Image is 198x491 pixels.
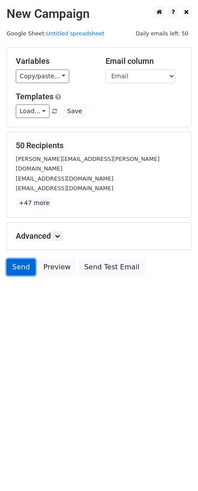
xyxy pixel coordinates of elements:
h5: Variables [16,56,92,66]
h5: Email column [106,56,182,66]
small: Google Sheet: [7,30,105,37]
a: Preview [38,259,76,275]
a: Copy/paste... [16,70,69,83]
small: [EMAIL_ADDRESS][DOMAIN_NAME] [16,175,113,182]
h5: Advanced [16,231,182,241]
small: [EMAIL_ADDRESS][DOMAIN_NAME] [16,185,113,192]
a: Daily emails left: 50 [133,30,191,37]
a: Load... [16,104,49,118]
a: Send [7,259,35,275]
a: Untitled spreadsheet [46,30,104,37]
button: Save [63,104,86,118]
span: Daily emails left: 50 [133,29,191,38]
a: Send Test Email [78,259,145,275]
h2: New Campaign [7,7,191,21]
small: [PERSON_NAME][EMAIL_ADDRESS][PERSON_NAME][DOMAIN_NAME] [16,156,159,172]
h5: 50 Recipients [16,141,182,150]
a: +47 more [16,198,53,209]
iframe: Chat Widget [154,449,198,491]
a: Templates [16,92,53,101]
